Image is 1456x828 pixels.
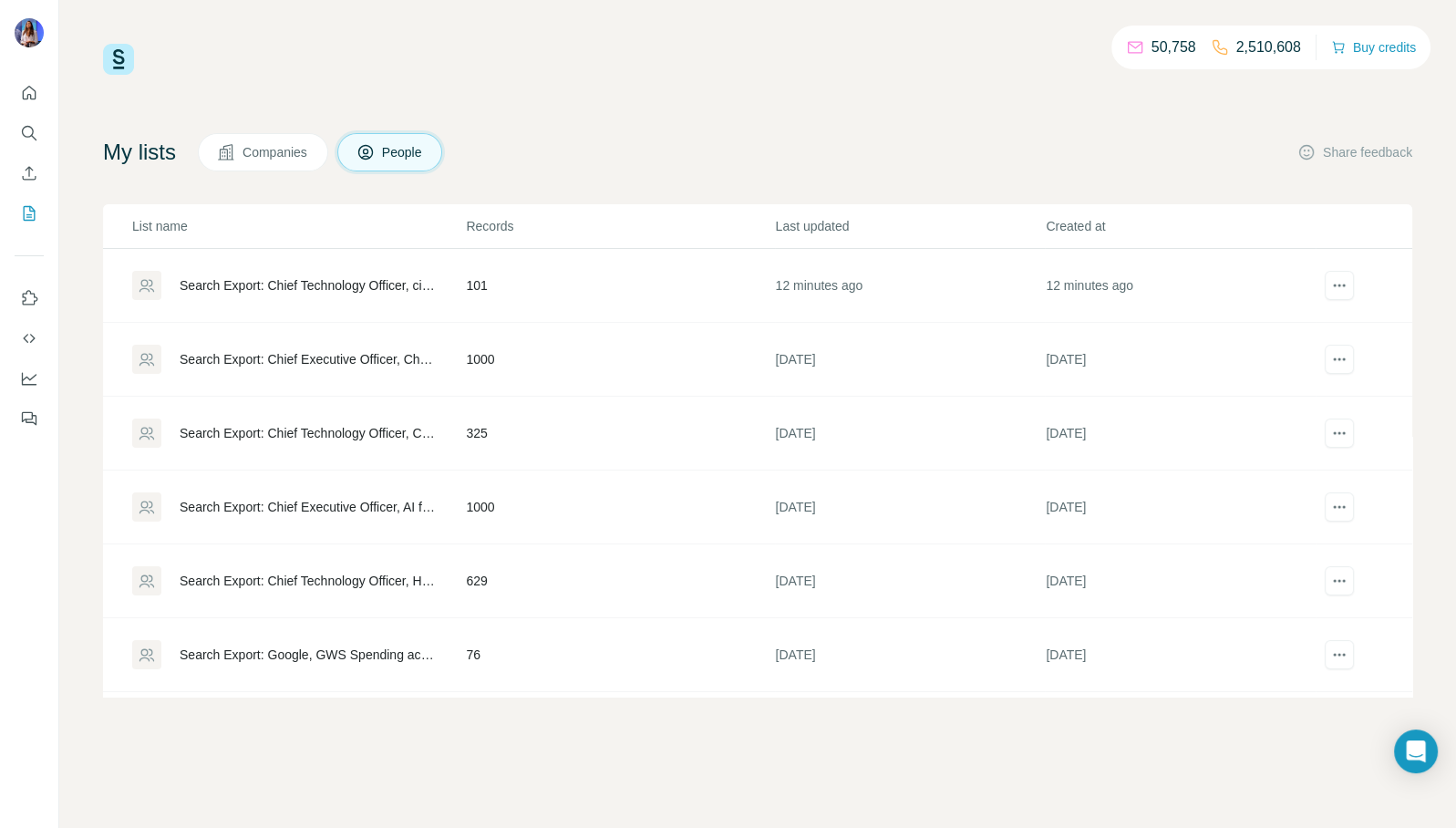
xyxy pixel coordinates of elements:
[103,138,176,167] h4: My lists
[465,249,774,323] td: 101
[775,249,1046,323] td: 12 minutes ago
[1045,471,1316,544] td: [DATE]
[132,217,464,235] p: List name
[465,692,774,766] td: 1000
[465,397,774,471] td: 325
[15,282,44,315] button: Use Surfe on LinkedIn
[15,18,44,47] img: Avatar
[1045,544,1316,618] td: [DATE]
[775,544,1046,618] td: [DATE]
[15,362,44,395] button: Dashboard
[465,618,774,692] td: 76
[775,692,1046,766] td: [DATE]
[15,197,44,230] button: My lists
[15,77,44,109] button: Quick start
[180,424,435,442] div: Search Export: Chief Technology Officer, Chief Executive Officer, Head of Information Technology,...
[1236,36,1301,58] p: 2,510,608
[103,44,134,75] img: Surfe Logo
[1325,492,1354,522] button: actions
[243,143,309,161] span: Companies
[1045,323,1316,397] td: [DATE]
[180,572,435,590] div: Search Export: Chief Technology Officer, Head of Information Technology, procurment, GenAI, AI fo...
[775,618,1046,692] td: [DATE]
[1325,566,1354,595] button: actions
[775,471,1046,544] td: [DATE]
[15,117,44,150] button: Search
[180,350,435,368] div: Search Export: Chief Executive Officer, Chief Technology Officer, Head of Information Technology,...
[465,471,774,544] td: 1000
[466,217,773,235] p: Records
[180,276,435,295] div: Search Export: Chief Technology Officer, ciso, security, [PERSON_NAME]- Security contacts - [DATE...
[465,323,774,397] td: 1000
[776,217,1045,235] p: Last updated
[1045,249,1316,323] td: 12 minutes ago
[1325,419,1354,448] button: actions
[1045,397,1316,471] td: [DATE]
[1151,36,1196,58] p: 50,758
[1325,345,1354,374] button: actions
[15,402,44,435] button: Feedback
[180,498,435,516] div: Search Export: Chief Executive Officer, AI for Everyone - BLANK +30 - GF - [DATE] 10:06
[382,143,424,161] span: People
[465,544,774,618] td: 629
[1394,730,1438,773] div: Open Intercom Messenger
[1045,692,1316,766] td: [DATE]
[1325,640,1354,669] button: actions
[775,323,1046,397] td: [DATE]
[1325,271,1354,300] button: actions
[775,397,1046,471] td: [DATE]
[1297,143,1412,161] button: Share feedback
[15,322,44,355] button: Use Surfe API
[1331,35,1416,60] button: Buy credits
[180,646,435,664] div: Search Export: Google, GWS Spending accounts - [PERSON_NAME]'s, Chief Technology Officer, Head of...
[15,157,44,190] button: Enrich CSV
[1046,217,1315,235] p: Created at
[1045,618,1316,692] td: [DATE]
